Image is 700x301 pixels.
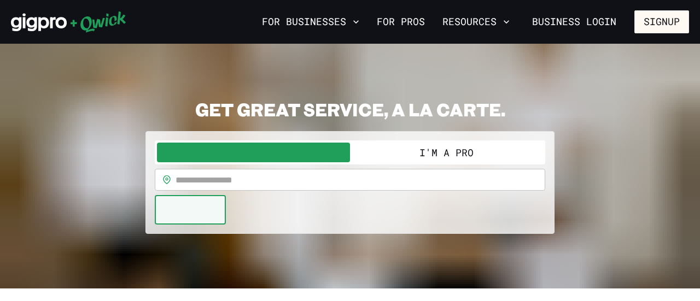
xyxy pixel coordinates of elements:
button: I'm a Business [157,143,350,162]
a: For Pros [372,13,429,31]
button: For Businesses [258,13,364,31]
button: Resources [438,13,514,31]
a: Business Login [523,10,626,33]
button: I'm a Pro [350,143,543,162]
h2: GET GREAT SERVICE, A LA CARTE. [145,98,555,120]
button: Signup [634,10,689,33]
